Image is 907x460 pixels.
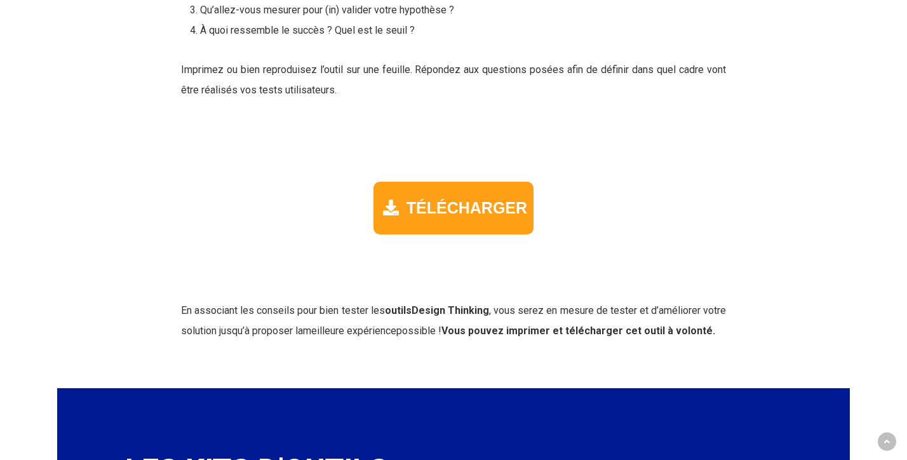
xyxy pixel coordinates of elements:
[406,199,527,217] span: TÉLÉCHARGER
[412,304,489,316] strong: Design Thinking
[396,325,715,337] span: possible !
[385,304,412,316] strong: outils
[181,304,727,337] span: , vous serez en mesure de tester et d’améliorer votre solution jusqu’à proposer la
[181,144,727,169] h2: Outils - Test hypothèse
[200,24,415,36] span: À quoi ressemble le succès ? Quel est le seuil ?
[200,4,454,16] span: Qu’allez-vous mesurer pour (in) valider votre hypothèse ?
[303,325,396,337] span: meilleure expérience
[181,64,727,96] span: Imprimez ou bien reproduisez l’outil sur une feuille. Répondez aux questions posées afin de défin...
[441,325,715,337] strong: Vous pouvez imprimer et télécharger cet outil à volonté.
[181,304,412,316] span: En associant les conseils pour bien tester les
